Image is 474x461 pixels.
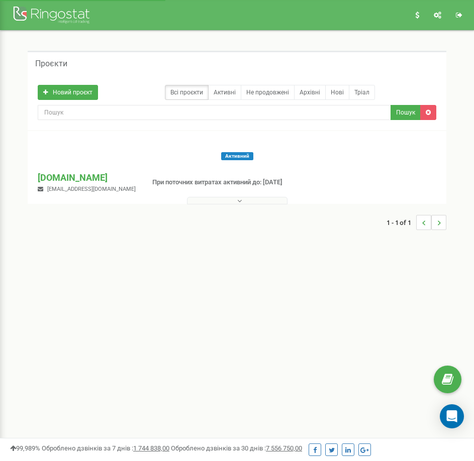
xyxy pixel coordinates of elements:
[35,59,67,68] h5: Проєкти
[208,85,241,100] a: Активні
[241,85,295,100] a: Не продовжені
[221,152,253,160] span: Активний
[38,105,391,120] input: Пошук
[387,215,416,230] span: 1 - 1 of 1
[440,404,464,428] div: Open Intercom Messenger
[133,444,169,452] u: 1 744 838,00
[349,85,375,100] a: Тріал
[38,85,98,100] a: Новий проєкт
[171,444,302,452] span: Оброблено дзвінків за 30 днів :
[152,178,282,187] p: При поточних витратах активний до: [DATE]
[294,85,326,100] a: Архівні
[387,205,446,240] nav: ...
[38,171,136,184] p: [DOMAIN_NAME]
[391,105,421,120] button: Пошук
[165,85,209,100] a: Всі проєкти
[47,186,136,192] span: [EMAIL_ADDRESS][DOMAIN_NAME]
[266,444,302,452] u: 7 556 750,00
[42,444,169,452] span: Оброблено дзвінків за 7 днів :
[10,444,40,452] span: 99,989%
[325,85,349,100] a: Нові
